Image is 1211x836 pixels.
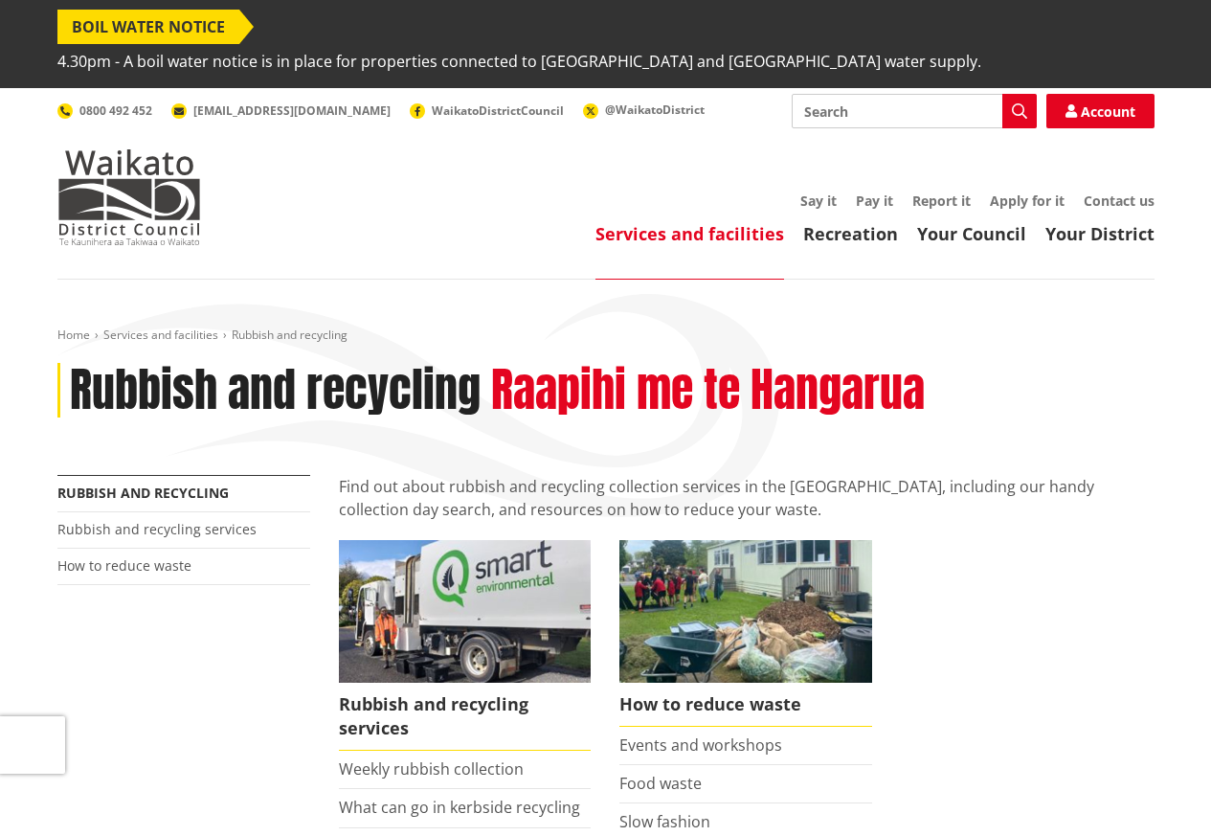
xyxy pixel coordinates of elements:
a: Weekly rubbish collection [339,758,524,780]
h1: Rubbish and recycling [70,363,481,418]
h2: Raapihi me te Hangarua [491,363,925,418]
a: How to reduce waste [619,540,872,727]
input: Search input [792,94,1037,128]
a: [EMAIL_ADDRESS][DOMAIN_NAME] [171,102,391,119]
span: 4.30pm - A boil water notice is in place for properties connected to [GEOGRAPHIC_DATA] and [GEOGR... [57,44,981,79]
a: Recreation [803,222,898,245]
a: Report it [912,192,971,210]
span: @WaikatoDistrict [605,102,705,118]
span: How to reduce waste [619,683,872,727]
a: Food waste [619,773,702,794]
span: BOIL WATER NOTICE [57,10,239,44]
span: Rubbish and recycling services [339,683,592,751]
a: Rubbish and recycling services [339,540,592,751]
a: Events and workshops [619,734,782,756]
a: Slow fashion [619,811,710,832]
a: Contact us [1084,192,1155,210]
a: Your Council [917,222,1026,245]
a: What can go in kerbside recycling [339,797,580,818]
a: Account [1046,94,1155,128]
a: @WaikatoDistrict [583,102,705,118]
a: Your District [1045,222,1155,245]
a: Rubbish and recycling services [57,520,257,538]
a: Pay it [856,192,893,210]
a: How to reduce waste [57,556,191,575]
img: Rubbish and recycling services [339,540,592,682]
a: Services and facilities [595,222,784,245]
span: Rubbish and recycling [232,327,348,343]
img: Reducing waste [619,540,872,682]
a: Say it [800,192,837,210]
span: [EMAIL_ADDRESS][DOMAIN_NAME] [193,102,391,119]
span: 0800 492 452 [79,102,152,119]
a: Home [57,327,90,343]
a: 0800 492 452 [57,102,152,119]
span: WaikatoDistrictCouncil [432,102,564,119]
nav: breadcrumb [57,328,1155,344]
a: Services and facilities [103,327,218,343]
a: Apply for it [990,192,1065,210]
a: Rubbish and recycling [57,484,229,502]
p: Find out about rubbish and recycling collection services in the [GEOGRAPHIC_DATA], including our ... [339,475,1155,521]
img: Waikato District Council - Te Kaunihera aa Takiwaa o Waikato [57,149,201,245]
a: WaikatoDistrictCouncil [410,102,564,119]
